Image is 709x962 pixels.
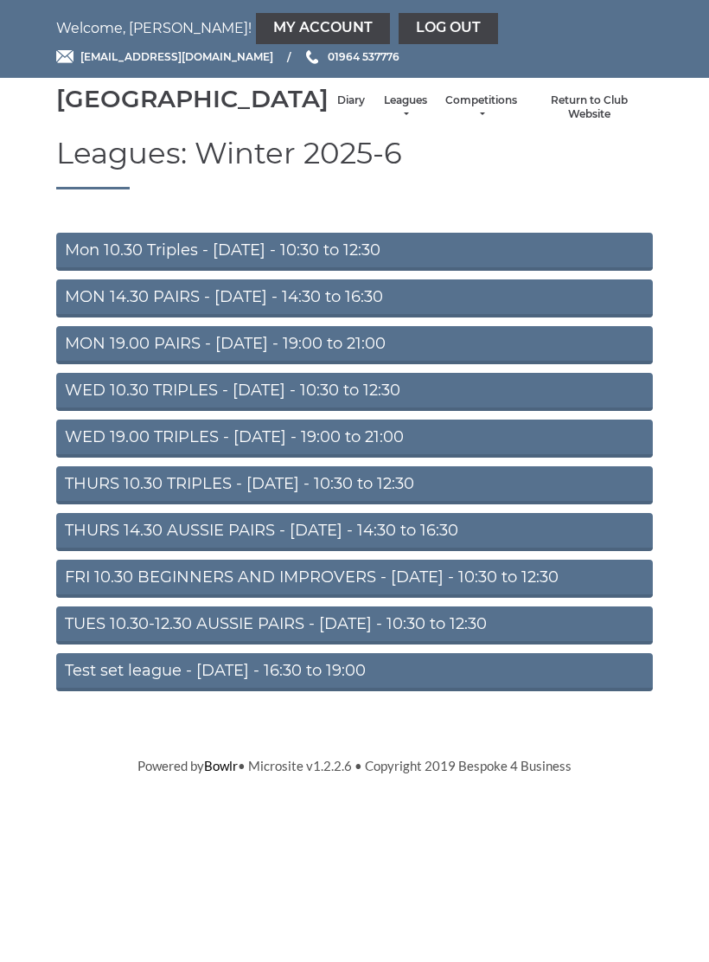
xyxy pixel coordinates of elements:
[56,466,653,504] a: THURS 10.30 TRIPLES - [DATE] - 10:30 to 12:30
[303,48,399,65] a: Phone us 01964 537776
[56,606,653,645] a: TUES 10.30-12.30 AUSSIE PAIRS - [DATE] - 10:30 to 12:30
[56,138,653,189] h1: Leagues: Winter 2025-6
[56,653,653,691] a: Test set league - [DATE] - 16:30 to 19:00
[399,13,498,44] a: Log out
[137,758,572,773] span: Powered by • Microsite v1.2.2.6 • Copyright 2019 Bespoke 4 Business
[382,93,428,122] a: Leagues
[56,420,653,458] a: WED 19.00 TRIPLES - [DATE] - 19:00 to 21:00
[204,758,238,773] a: Bowlr
[56,560,653,598] a: FRI 10.30 BEGINNERS AND IMPROVERS - [DATE] - 10:30 to 12:30
[56,233,653,271] a: Mon 10.30 Triples - [DATE] - 10:30 to 12:30
[328,50,399,63] span: 01964 537776
[80,50,273,63] span: [EMAIL_ADDRESS][DOMAIN_NAME]
[56,513,653,551] a: THURS 14.30 AUSSIE PAIRS - [DATE] - 14:30 to 16:30
[306,50,318,64] img: Phone us
[56,373,653,411] a: WED 10.30 TRIPLES - [DATE] - 10:30 to 12:30
[56,326,653,364] a: MON 19.00 PAIRS - [DATE] - 19:00 to 21:00
[337,93,365,108] a: Diary
[56,13,653,44] nav: Welcome, [PERSON_NAME]!
[56,48,273,65] a: Email [EMAIL_ADDRESS][DOMAIN_NAME]
[256,13,390,44] a: My Account
[56,50,73,63] img: Email
[56,279,653,317] a: MON 14.30 PAIRS - [DATE] - 14:30 to 16:30
[445,93,517,122] a: Competitions
[534,93,644,122] a: Return to Club Website
[56,86,329,112] div: [GEOGRAPHIC_DATA]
